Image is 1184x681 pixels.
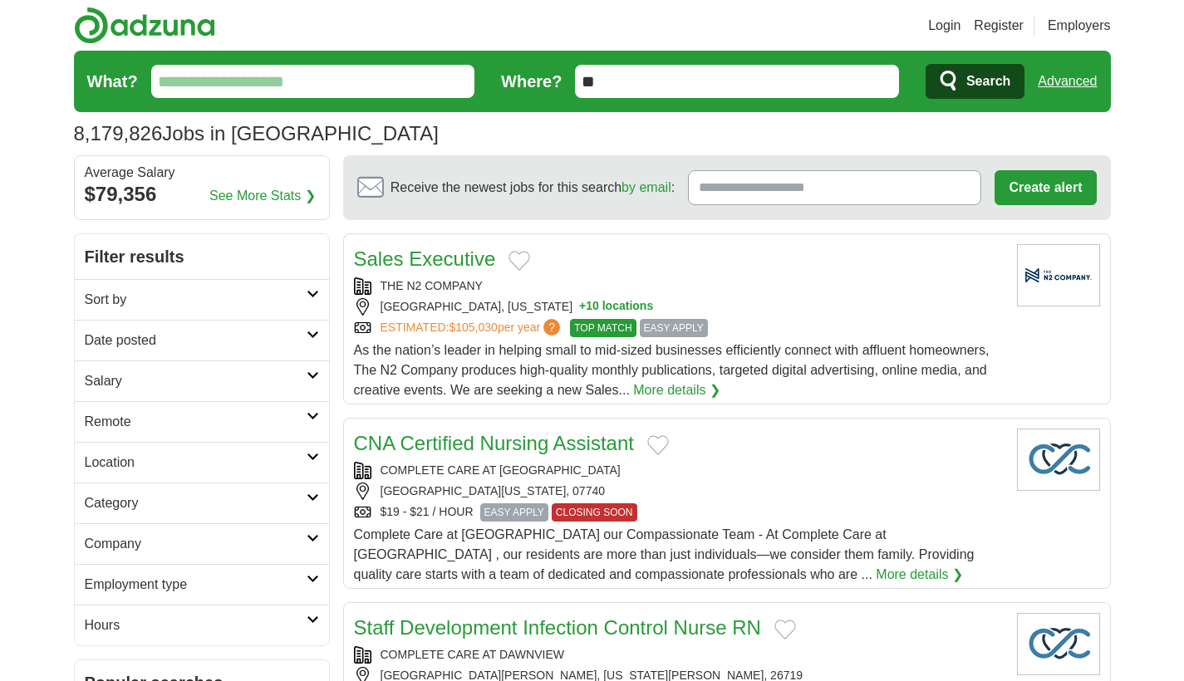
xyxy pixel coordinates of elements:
label: Where? [501,69,562,94]
h2: Sort by [85,290,307,310]
a: Staff Development Infection Control Nurse RN [354,616,761,639]
img: Company logo [1017,429,1100,491]
a: Remote [75,401,329,442]
a: CNA Certified Nursing Assistant [354,432,634,454]
h2: Category [85,493,307,513]
span: EASY APPLY [640,319,708,337]
span: Search [966,65,1010,98]
a: Sort by [75,279,329,320]
div: $79,356 [85,179,319,209]
h2: Remote [85,412,307,432]
button: Add to favorite jobs [774,620,796,639]
span: $105,030 [449,321,497,334]
button: Add to favorite jobs [647,435,669,455]
a: Company [75,523,329,564]
a: More details ❯ [876,565,963,585]
h2: Date posted [85,331,307,350]
a: See More Stats ❯ [209,186,316,206]
img: Company logo [1017,244,1100,306]
a: Advanced [1038,65,1097,98]
img: Company logo [1017,613,1100,675]
span: ? [543,319,560,336]
a: Hours [75,605,329,645]
a: Register [974,16,1024,36]
button: Search [926,64,1024,99]
a: Login [928,16,960,36]
div: COMPLETE CARE AT [GEOGRAPHIC_DATA] [354,462,1004,479]
a: More details ❯ [633,380,720,400]
h1: Jobs in [GEOGRAPHIC_DATA] [74,122,439,145]
a: Sales Executive [354,247,496,270]
button: +10 locations [579,298,653,316]
div: [GEOGRAPHIC_DATA][US_STATE], 07740 [354,483,1004,500]
img: Adzuna logo [74,7,215,44]
span: EASY APPLY [480,503,548,522]
a: by email [621,180,671,194]
h2: Salary [85,371,307,391]
h2: Company [85,534,307,554]
h2: Filter results [75,234,329,279]
div: THE N2 COMPANY [354,277,1004,295]
span: + [579,298,586,316]
a: Category [75,483,329,523]
a: ESTIMATED:$105,030per year? [381,319,564,337]
span: TOP MATCH [570,319,636,337]
div: $19 - $21 / HOUR [354,503,1004,522]
h2: Location [85,453,307,473]
span: As the nation’s leader in helping small to mid-sized businesses efficiently connect with affluent... [354,343,990,397]
label: What? [87,69,138,94]
a: Employment type [75,564,329,605]
div: COMPLETE CARE AT DAWNVIEW [354,646,1004,664]
span: Receive the newest jobs for this search : [391,178,675,198]
a: Salary [75,360,329,401]
h2: Employment type [85,575,307,595]
a: Employers [1048,16,1111,36]
span: Complete Care at [GEOGRAPHIC_DATA] our Compassionate Team - At Complete Care at [GEOGRAPHIC_DATA]... [354,527,975,581]
button: Create alert [995,170,1096,205]
button: Add to favorite jobs [508,251,530,271]
a: Date posted [75,320,329,360]
span: CLOSING SOON [552,503,637,522]
div: Average Salary [85,166,319,179]
div: [GEOGRAPHIC_DATA], [US_STATE] [354,298,1004,316]
span: 8,179,826 [74,119,163,149]
a: Location [75,442,329,483]
h2: Hours [85,615,307,635]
